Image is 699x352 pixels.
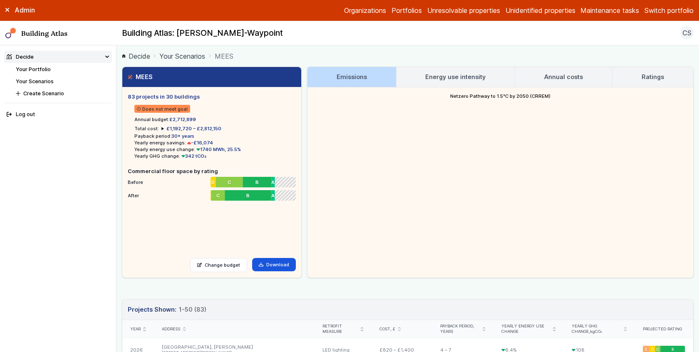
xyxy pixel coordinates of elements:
span: Does not meet goal [134,105,191,113]
summary: Decide [4,51,112,63]
li: Yearly energy use change: [134,146,296,153]
span: 342 tCO₂ [180,153,207,159]
span: 30+ years [171,133,194,139]
span: C [228,179,231,186]
img: main-0bbd2752.svg [5,28,16,39]
button: Log out [4,109,112,121]
a: Unidentified properties [506,5,575,15]
h3: Annual costs [544,72,583,82]
h5: 83 projects in 30 buildings [128,93,296,101]
span: Year [130,327,141,332]
a: Energy use intensity [397,67,515,87]
h3: Energy use intensity [425,72,486,82]
li: Yearly energy savings: [134,139,296,146]
span: 1-50 (83) [179,305,206,314]
h3: Emissions [337,72,367,82]
a: Your Portfolio [16,66,51,72]
span: C [216,192,220,199]
span: Payback period, years [440,324,480,335]
a: Change budget [190,258,247,272]
span: B [255,179,259,186]
h2: Building Atlas: [PERSON_NAME]-Waypoint [122,28,283,39]
h3: Ratings [642,72,664,82]
h5: Commercial floor space by rating [128,167,296,175]
span: CS [682,28,692,38]
li: After [128,188,296,199]
span: kgCO₂ [590,329,602,334]
a: Download [252,258,296,271]
span: A [271,192,275,199]
span: Cost, £ [379,327,395,332]
button: CS [680,26,694,40]
a: Maintenance tasks [580,5,639,15]
a: Ratings [612,67,693,87]
li: Payback period: [134,133,296,139]
li: Annual budget: [134,116,296,123]
a: Portfolios [392,5,422,15]
span: D [212,179,215,186]
a: Your Scenarios [16,78,54,84]
span: Yearly energy use change [501,324,550,335]
h3: Projects Shown: [128,305,206,314]
span: A [271,179,275,186]
span: £2,712,899 [169,117,196,122]
button: Switch portfolio [644,5,694,15]
a: Unresolvable properties [427,5,500,15]
span: B [246,192,250,199]
h3: MEES [128,72,153,82]
div: Projected rating [643,327,685,332]
div: Decide [7,53,34,61]
span: MEES [215,51,233,61]
span: Yearly GHG change, [572,324,621,335]
span: Retrofit measure [322,324,358,335]
span: -£16,074 [186,140,213,146]
span: Address [162,327,180,332]
button: Create Scenario [13,87,112,99]
a: Emissions [307,67,396,87]
li: Yearly GHG change: [134,153,296,159]
span: 1740 MWh, 25.5% [195,146,241,152]
span: £1,192,720 – £2,812,150 [166,126,221,131]
a: Organizations [344,5,386,15]
a: Annual costs [515,67,612,87]
summary: £1,192,720 – £2,812,150 [161,125,221,132]
h4: Netzero Pathway to 1.5°C by 2050 (CRREM) [307,87,694,105]
a: Decide [122,51,150,61]
h6: Total cost: [134,125,159,132]
li: Before [128,175,296,186]
a: Your Scenarios [159,51,205,61]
